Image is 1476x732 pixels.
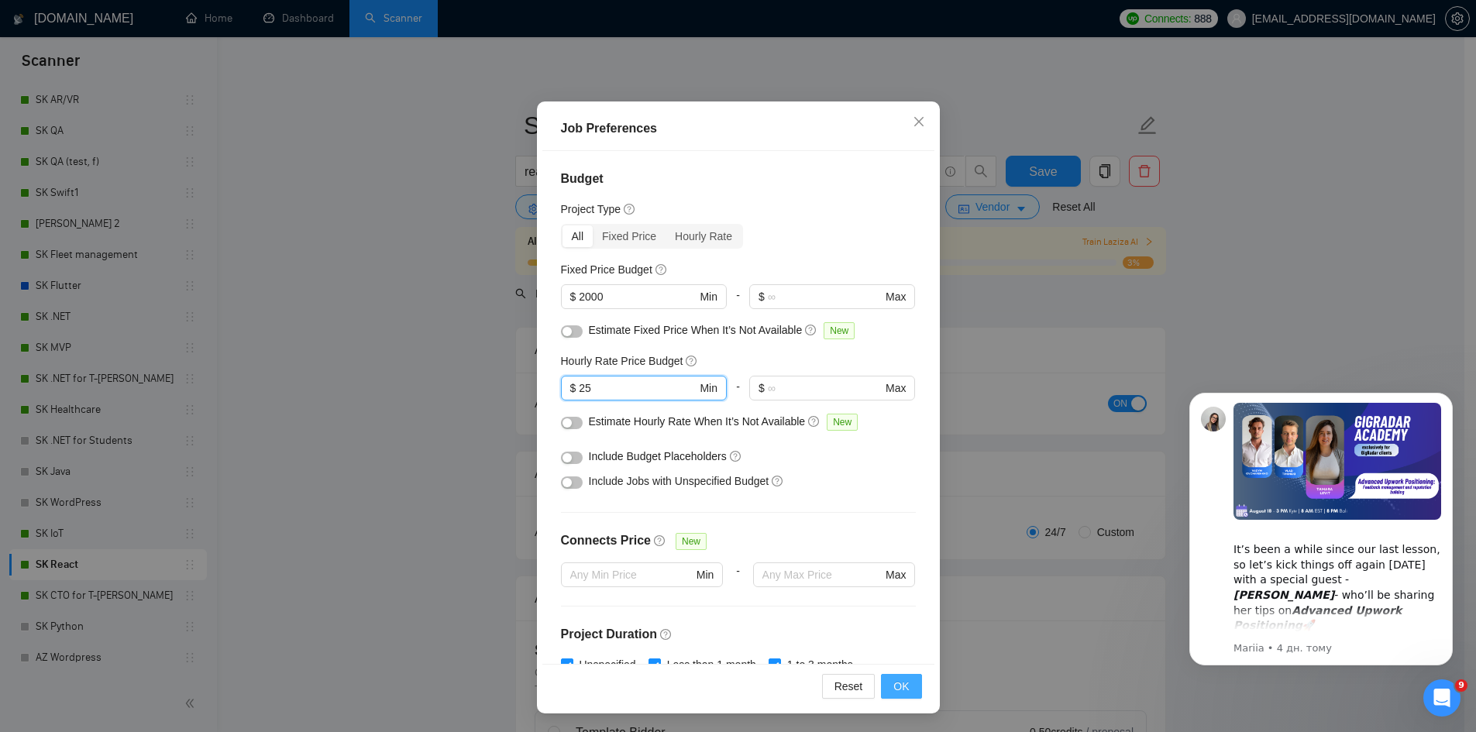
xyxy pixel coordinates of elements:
div: - [723,562,752,606]
span: $ [759,288,765,305]
input: 0 [579,380,697,397]
span: question-circle [655,263,668,276]
span: Less than 1 month [661,656,762,673]
span: question-circle [730,450,742,462]
input: 0 [579,288,697,305]
span: 9 [1455,679,1467,692]
span: Min [700,288,717,305]
input: ∞ [768,288,883,305]
div: - [727,284,749,321]
span: question-circle [808,415,821,428]
h4: Project Duration [561,625,916,644]
span: $ [759,380,765,397]
span: question-circle [624,203,636,215]
button: OK [881,674,921,699]
h5: Project Type [561,201,621,218]
span: question-circle [686,355,698,367]
span: Max [886,380,906,397]
span: Include Budget Placeholders [589,450,727,462]
input: ∞ [768,380,883,397]
span: Min [697,566,714,583]
h5: Fixed Price Budget [561,261,652,278]
span: close [913,115,925,128]
span: Max [886,566,906,583]
span: Unspecified [573,656,642,673]
div: Fixed Price [593,225,666,247]
span: $ [570,288,576,305]
div: Hourly Rate [666,225,741,247]
h4: Connects Price [561,531,651,550]
iframe: Intercom notifications повідомлення [1166,369,1476,690]
span: question-circle [654,534,666,547]
h5: Hourly Rate Price Budget [561,352,683,369]
span: New [827,414,858,431]
span: question-circle [805,324,817,336]
button: Close [898,101,940,143]
input: Any Max Price [762,566,883,583]
button: Reset [822,674,876,699]
div: - [727,376,749,413]
h4: Budget [561,170,916,188]
span: Min [700,380,717,397]
span: New [824,322,855,339]
div: Job Preferences [561,119,916,138]
span: Max [886,288,906,305]
span: New [676,533,707,550]
span: 1 to 3 months [781,656,859,673]
div: All [563,225,593,247]
span: Include Jobs with Unspecified Budget [589,475,769,487]
span: OK [893,678,909,695]
span: Estimate Fixed Price When It’s Not Available [589,324,803,336]
span: Estimate Hourly Rate When It’s Not Available [589,415,806,428]
span: $ [570,380,576,397]
iframe: Intercom live chat [1423,679,1461,717]
span: question-circle [772,475,784,487]
span: question-circle [660,628,673,641]
span: Reset [834,678,863,695]
input: Any Min Price [570,566,693,583]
